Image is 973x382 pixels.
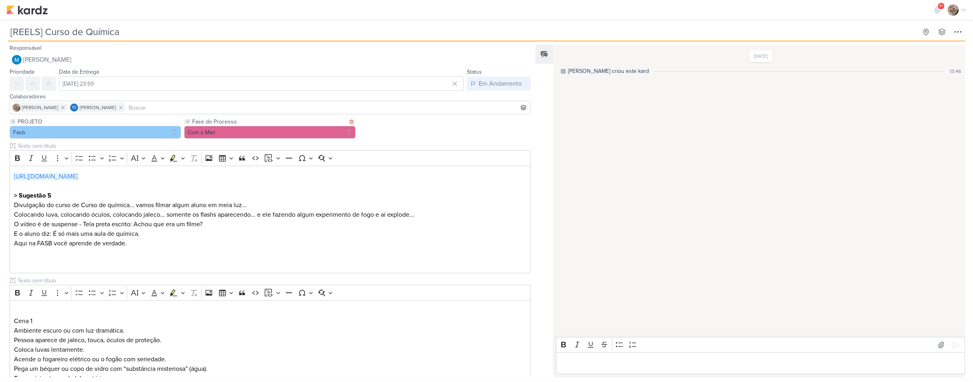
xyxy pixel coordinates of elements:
[14,172,78,180] a: [URL][DOMAIN_NAME]
[14,219,526,229] p: O vídeo é de suspense - Tela preta escrito: Achou que era um filme?
[6,5,48,15] img: kardz.app
[556,337,965,353] div: Editor toolbar
[467,69,482,75] label: Status
[14,210,526,219] p: Colocando luva, colocando óculos, colocando jaleco... somente os flashs aparecendo... e ele fazen...
[23,55,71,65] span: [PERSON_NAME]
[947,4,959,16] img: Sarah Violante
[16,142,531,150] input: Texto sem título
[14,316,526,326] p: Cena 1
[10,53,531,67] button: [PERSON_NAME]
[80,104,116,111] span: [PERSON_NAME]
[72,106,77,110] p: Td
[479,79,522,88] div: Em Andamento
[12,104,20,112] img: Sarah Violante
[467,76,531,91] button: Em Andamento
[14,239,526,248] p: Aqui na FASB você aprende de verdade.
[8,25,917,39] input: Kard Sem Título
[10,126,181,139] button: Fasb
[10,166,531,274] div: Editor editing area: main
[127,103,529,112] input: Buscar
[568,67,649,75] div: [PERSON_NAME] criou este kard
[16,276,531,285] input: Texto sem título
[12,55,22,65] img: MARIANA MIRANDA
[14,200,526,210] p: Divulgação do curso de Curso de química... vamos filmar algum aluno em meia luz...
[939,3,944,9] span: 9+
[22,104,58,111] span: [PERSON_NAME]
[10,92,531,101] div: Colaboradores
[184,126,356,139] button: Com a Mari
[191,118,347,126] label: Fase do Processo
[950,68,961,75] div: 13:46
[59,76,464,91] input: Select a date
[70,104,78,112] div: Thais de carvalho
[14,192,51,200] strong: > Sugestão 5
[14,229,526,239] p: E o aluno diz: É só mais uma aula de química.
[10,45,41,51] label: Responsável
[59,69,99,75] label: Data de Entrega
[17,118,181,126] label: PROJETO
[10,150,531,166] div: Editor toolbar
[556,352,965,374] div: Editor editing area: main
[10,69,35,75] label: Prioridade
[10,285,531,300] div: Editor toolbar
